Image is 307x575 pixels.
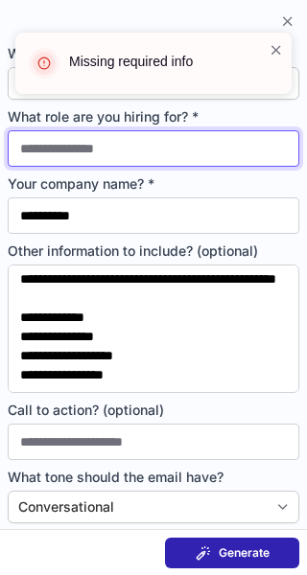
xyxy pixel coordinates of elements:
[8,401,299,420] span: Call to action? (optional)
[29,48,59,79] img: error
[219,545,270,561] span: Generate
[8,264,299,393] textarea: Other information to include? (optional)
[8,130,299,167] input: What role are you hiring for? *
[18,497,114,517] div: Conversational
[8,174,299,194] span: Your company name? *
[165,538,299,568] button: Generate
[69,52,246,71] header: Missing required info
[8,468,299,487] span: What tone should the email have?
[8,241,299,261] span: Other information to include? (optional)
[8,424,299,460] input: Call to action? (optional)
[8,197,299,234] input: Your company name? *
